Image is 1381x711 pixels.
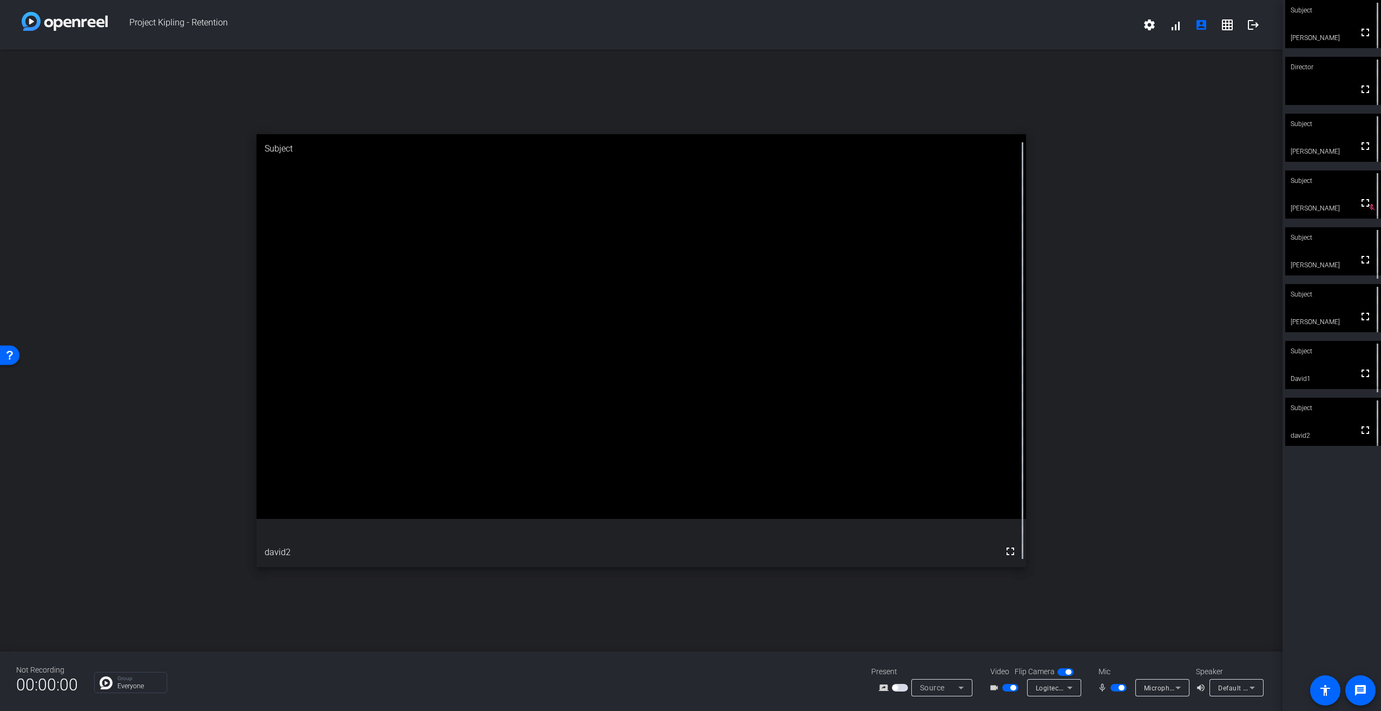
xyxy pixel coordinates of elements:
div: Subject [1285,284,1381,305]
mat-icon: volume_up [1196,681,1209,694]
mat-icon: fullscreen [1359,26,1372,39]
p: Everyone [117,683,161,689]
div: Subject [1285,114,1381,134]
span: Default - Speakers (Realtek(R) Audio) [1218,683,1335,692]
mat-icon: message [1354,684,1367,697]
div: Subject [257,134,1026,163]
div: Not Recording [16,664,78,676]
div: Speaker [1196,666,1261,677]
mat-icon: grid_on [1221,18,1234,31]
span: Microphone (5- Logitech BRIO) (046d:085e) [1144,683,1280,692]
span: Flip Camera [1015,666,1055,677]
div: Subject [1285,227,1381,248]
img: white-gradient.svg [22,12,108,31]
mat-icon: settings [1143,18,1156,31]
mat-icon: fullscreen [1359,367,1372,380]
mat-icon: fullscreen [1359,253,1372,266]
span: Source [920,683,945,692]
mat-icon: screen_share_outline [879,681,892,694]
div: Subject [1285,170,1381,191]
mat-icon: fullscreen [1359,424,1372,437]
mat-icon: accessibility [1319,684,1332,697]
span: Logitech BRIO (046d:085e) [1036,683,1120,692]
span: Project Kipling - Retention [108,12,1136,38]
img: Chat Icon [100,676,113,689]
div: Present [871,666,979,677]
div: Mic [1088,666,1196,677]
mat-icon: fullscreen [1359,310,1372,323]
p: Group [117,676,161,681]
mat-icon: fullscreen [1359,83,1372,96]
mat-icon: account_box [1195,18,1208,31]
mat-icon: mic_none [1097,681,1110,694]
mat-icon: fullscreen [1359,196,1372,209]
span: 00:00:00 [16,672,78,698]
div: Subject [1285,398,1381,418]
mat-icon: fullscreen [1359,140,1372,153]
mat-icon: videocam_outline [989,681,1002,694]
button: signal_cellular_alt [1162,12,1188,38]
mat-icon: fullscreen [1004,545,1017,558]
div: Director [1285,57,1381,77]
span: Video [990,666,1009,677]
div: Subject [1285,341,1381,361]
mat-icon: logout [1247,18,1260,31]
